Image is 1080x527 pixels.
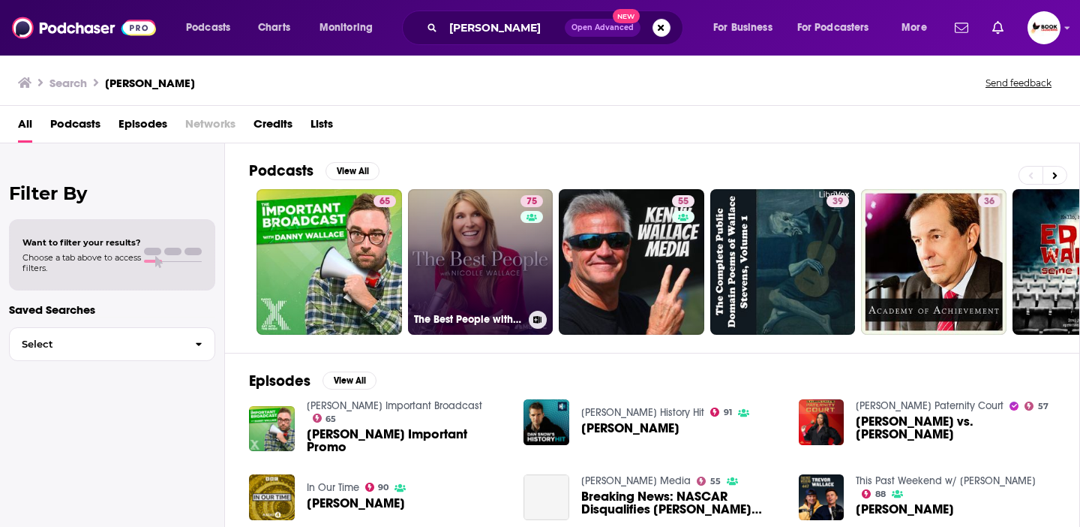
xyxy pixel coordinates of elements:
span: 55 [710,478,721,485]
input: Search podcasts, credits, & more... [443,16,565,40]
span: 55 [678,194,688,209]
a: Credits [253,112,292,143]
a: 39 [710,189,856,335]
span: Want to filter your results? [22,237,141,248]
a: 88 [862,489,886,498]
span: 65 [325,416,336,423]
a: Dan Snow's History Hit [581,406,704,419]
a: 75The Best People with [PERSON_NAME] [408,189,553,335]
button: Show profile menu [1027,11,1060,44]
a: Episodes [118,112,167,143]
img: Wallace vs. Wallace [799,399,844,445]
a: Lauren Lake's Paternity Court [856,399,1003,412]
span: 91 [724,409,732,416]
button: Send feedback [981,77,1056,89]
span: Podcasts [186,17,230,38]
a: Podcasts [50,112,100,143]
button: open menu [787,16,891,40]
img: Danny Wallace's Important Promo [249,406,295,452]
button: View All [325,162,379,180]
span: New [613,9,640,23]
span: Networks [185,112,235,143]
a: Charts [248,16,299,40]
a: 36 [861,189,1006,335]
a: 90 [365,483,389,492]
a: All [18,112,32,143]
a: William Wallace [581,422,679,435]
button: open menu [703,16,791,40]
h2: Episodes [249,372,310,390]
span: [PERSON_NAME] [856,503,954,516]
a: Danny Wallace's Important Broadcast [307,399,482,412]
span: Monitoring [319,17,373,38]
span: Breaking News: NASCAR Disqualifies [PERSON_NAME] From Daytona 500 For Inactivity | The [PERSON_NA... [581,490,781,516]
span: 39 [832,194,843,209]
a: 55 [697,477,721,486]
h3: [PERSON_NAME] [105,76,195,90]
img: Alfred Russel Wallace [249,474,295,520]
div: Search podcasts, credits, & more... [416,11,697,45]
span: For Podcasters [797,17,869,38]
a: Trevor Wallace [856,503,954,516]
h3: Search [49,76,87,90]
h3: The Best People with [PERSON_NAME] [414,313,523,326]
a: Kenny Wallace Media [581,474,691,487]
span: Select [10,339,183,349]
img: Podchaser - Follow, Share and Rate Podcasts [12,14,156,42]
a: 65 [256,189,402,335]
a: Danny Wallace's Important Promo [307,428,506,453]
span: 36 [984,194,994,209]
a: EpisodesView All [249,372,376,390]
img: Trevor Wallace [799,474,844,520]
a: Show notifications dropdown [949,15,974,41]
a: 75 [520,195,543,207]
span: 75 [526,194,537,209]
span: 90 [378,484,388,491]
a: 91 [710,408,732,417]
a: 39 [826,195,849,207]
a: 65 [373,195,396,207]
a: 36 [978,195,1000,207]
a: Lists [310,112,333,143]
button: open menu [891,16,946,40]
h2: Podcasts [249,161,313,180]
a: Alfred Russel Wallace [307,497,405,510]
span: [PERSON_NAME] vs. [PERSON_NAME] [856,415,1055,441]
span: Logged in as BookLaunchers [1027,11,1060,44]
span: 88 [875,491,886,498]
button: Open AdvancedNew [565,19,640,37]
span: [PERSON_NAME] Important Promo [307,428,506,453]
span: More [901,17,927,38]
span: 65 [379,194,390,209]
h2: Filter By [9,182,215,204]
a: Breaking News: NASCAR Disqualifies Mike Wallace From Daytona 500 For Inactivity | The Kenny Walla... [523,474,569,520]
a: PodcastsView All [249,161,379,180]
a: Show notifications dropdown [986,15,1009,41]
a: In Our Time [307,481,359,494]
p: Saved Searches [9,303,215,317]
a: Breaking News: NASCAR Disqualifies Mike Wallace From Daytona 500 For Inactivity | The Kenny Walla... [581,490,781,516]
span: Open Advanced [571,24,634,32]
a: 55 [559,189,704,335]
button: Select [9,327,215,361]
img: William Wallace [523,399,569,445]
a: 65 [313,414,337,423]
a: 55 [672,195,694,207]
a: 57 [1024,402,1048,411]
button: open menu [309,16,392,40]
span: [PERSON_NAME] [581,422,679,435]
button: View All [322,372,376,390]
span: 57 [1038,403,1048,410]
a: This Past Weekend w/ Theo Von [856,474,1036,487]
button: open menu [175,16,250,40]
span: Charts [258,17,290,38]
